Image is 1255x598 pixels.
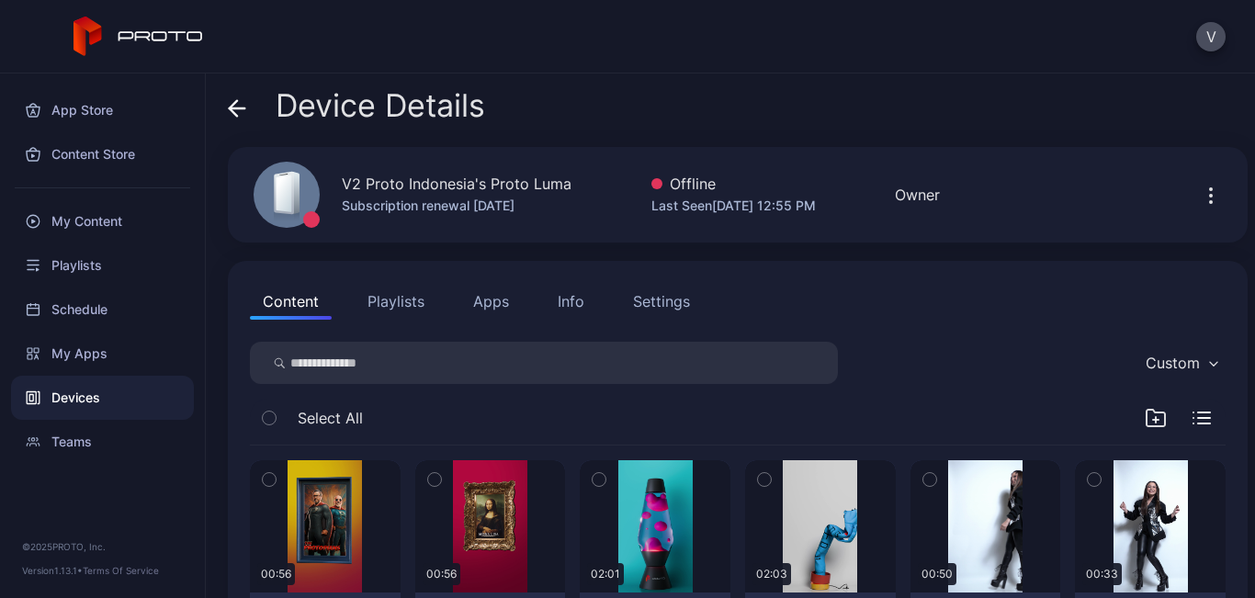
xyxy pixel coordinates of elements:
[620,283,703,320] button: Settings
[1196,22,1226,51] button: V
[558,290,584,312] div: Info
[11,199,194,243] a: My Content
[22,539,183,554] div: © 2025 PROTO, Inc.
[83,565,159,576] a: Terms Of Service
[250,283,332,320] button: Content
[355,283,437,320] button: Playlists
[545,283,597,320] button: Info
[895,184,940,206] div: Owner
[633,290,690,312] div: Settings
[342,195,571,217] div: Subscription renewal [DATE]
[276,88,485,123] span: Device Details
[298,407,363,429] span: Select All
[342,173,571,195] div: V2 Proto Indonesia's Proto Luma
[11,88,194,132] a: App Store
[11,132,194,176] a: Content Store
[460,283,522,320] button: Apps
[11,288,194,332] a: Schedule
[1136,342,1226,384] button: Custom
[22,565,83,576] span: Version 1.13.1 •
[651,195,816,217] div: Last Seen [DATE] 12:55 PM
[11,376,194,420] a: Devices
[11,243,194,288] a: Playlists
[11,420,194,464] a: Teams
[11,332,194,376] a: My Apps
[1146,354,1200,372] div: Custom
[651,173,816,195] div: Offline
